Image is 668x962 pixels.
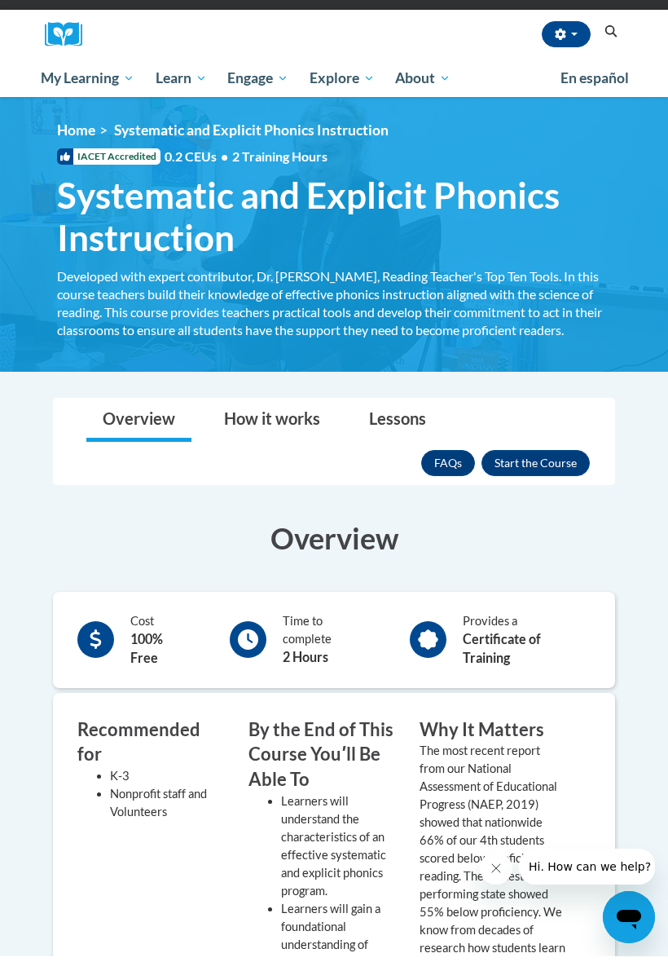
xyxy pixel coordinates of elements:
[227,74,288,94] span: Engage
[53,523,615,564] h3: Overview
[130,618,193,673] div: Cost
[221,154,228,170] span: •
[29,65,639,103] div: Main menu
[420,723,566,748] h3: Why It Matters
[463,618,591,673] div: Provides a
[480,858,512,890] iframe: Close message
[232,154,327,170] span: 2 Training Hours
[385,65,462,103] a: About
[217,65,299,103] a: Engage
[248,723,395,798] h3: By the End of This Course Youʹll Be Able To
[57,154,160,170] span: IACET Accredited
[550,67,639,101] a: En español
[114,127,389,144] span: Systematic and Explicit Phonics Instruction
[130,637,163,671] b: 100% Free
[86,404,191,448] a: Overview
[281,798,395,906] li: Learners will understand the characteristics of an effective systematic and explicit phonics prog...
[421,456,475,482] a: FAQs
[395,74,450,94] span: About
[57,179,619,266] span: Systematic and Explicit Phonics Instruction
[283,655,328,670] b: 2 Hours
[283,618,374,673] div: Time to complete
[110,791,224,827] li: Nonprofit staff and Volunteers
[45,28,94,53] img: Logo brand
[57,273,619,345] div: Developed with expert contributor, Dr. [PERSON_NAME], Reading Teacher's Top Ten Tools. In this co...
[165,153,327,171] span: 0.2 CEUs
[110,773,224,791] li: K-3
[57,127,95,144] a: Home
[30,65,145,103] a: My Learning
[41,74,134,94] span: My Learning
[481,456,590,482] button: Enroll
[156,74,207,94] span: Learn
[599,28,623,47] button: Search
[542,27,591,53] button: Account Settings
[310,74,375,94] span: Explore
[560,75,629,92] span: En español
[299,65,385,103] a: Explore
[603,897,655,949] iframe: Button to launch messaging window
[208,404,336,448] a: How it works
[145,65,218,103] a: Learn
[77,723,224,774] h3: Recommended for
[45,28,94,53] a: Cox Campus
[463,637,541,671] b: Certificate of Training
[519,854,655,890] iframe: Message from company
[353,404,442,448] a: Lessons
